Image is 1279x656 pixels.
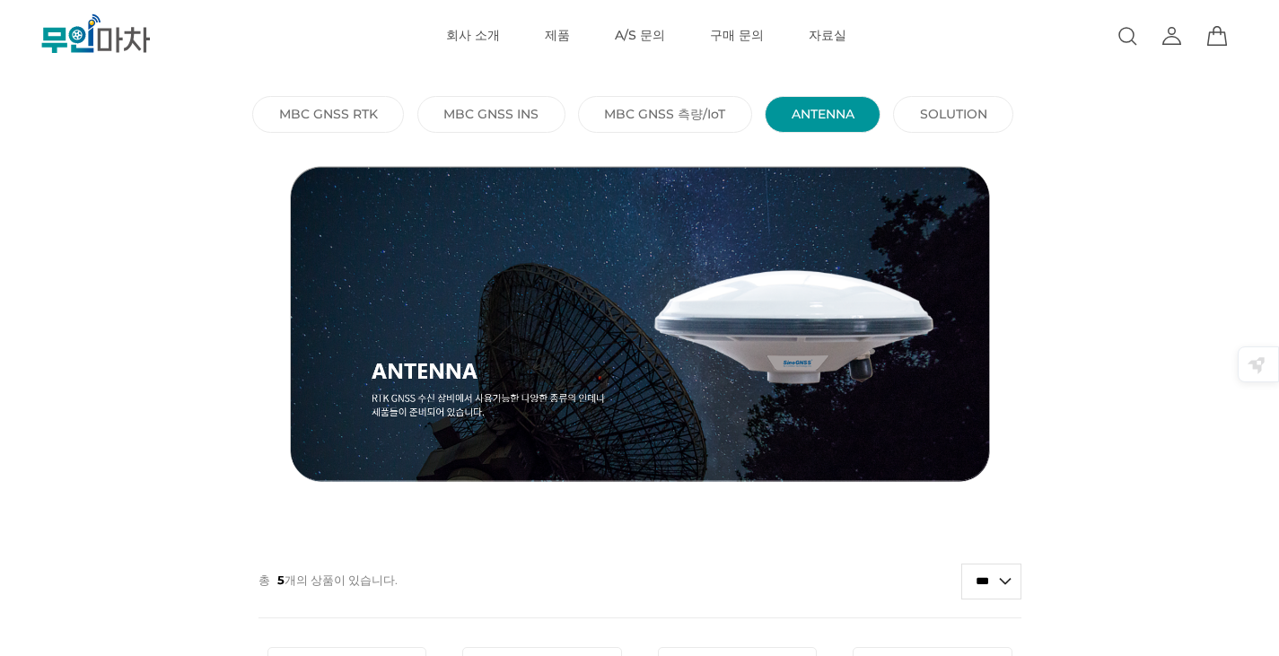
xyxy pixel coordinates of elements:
a: MBC GNSS INS [444,106,539,122]
img: thumbnail_Antenna.png [272,167,1008,483]
strong: 5 [276,573,284,588]
a: MBC GNSS RTK [280,106,379,122]
p: 총 개의 상품이 있습니다. [258,564,389,598]
a: SOLUTION [919,106,986,122]
a: ANTENNA [791,106,854,122]
a: MBC GNSS 측량/IoT [605,106,724,124]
